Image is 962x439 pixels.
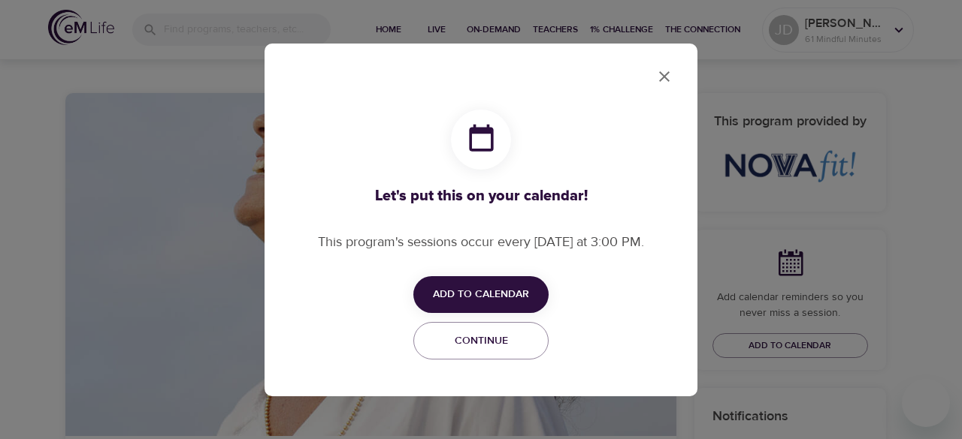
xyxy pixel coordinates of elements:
h3: Let's put this on your calendar! [318,188,644,205]
p: This program's sessions occur every [DATE] at 3:00 PM. [318,232,644,252]
span: Add to Calendar [433,285,529,304]
button: Add to Calendar [413,276,549,313]
button: Continue [413,322,549,360]
button: close [646,59,682,95]
span: Continue [423,332,539,350]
